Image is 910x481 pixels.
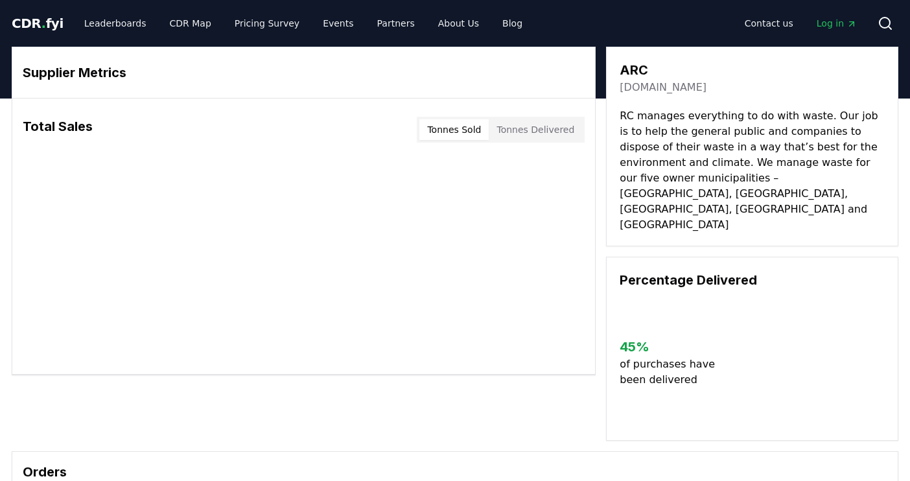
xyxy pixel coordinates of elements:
[419,119,489,140] button: Tonnes Sold
[74,12,533,35] nav: Main
[620,108,885,233] p: RC manages everything to do with waste. Our job is to help the general public and companies to di...
[620,357,725,388] p: of purchases have been delivered
[312,12,364,35] a: Events
[734,12,804,35] a: Contact us
[41,16,46,31] span: .
[74,12,157,35] a: Leaderboards
[492,12,533,35] a: Blog
[12,14,64,32] a: CDR.fyi
[12,16,64,31] span: CDR fyi
[23,63,585,82] h3: Supplier Metrics
[620,80,706,95] a: [DOMAIN_NAME]
[367,12,425,35] a: Partners
[620,60,706,80] h3: ARC
[806,12,867,35] a: Log in
[159,12,222,35] a: CDR Map
[620,337,725,357] h3: 45 %
[620,270,885,290] h3: Percentage Delivered
[817,17,857,30] span: Log in
[224,12,310,35] a: Pricing Survey
[23,117,93,143] h3: Total Sales
[428,12,489,35] a: About Us
[489,119,582,140] button: Tonnes Delivered
[734,12,867,35] nav: Main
